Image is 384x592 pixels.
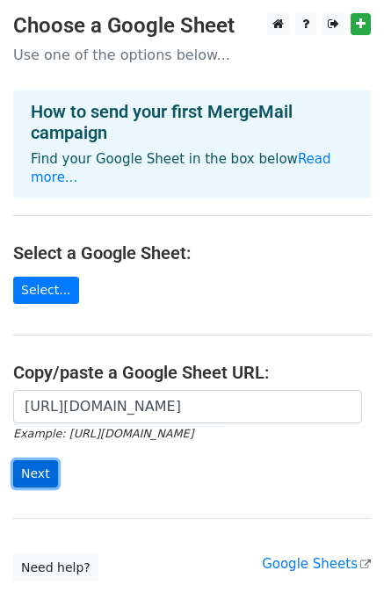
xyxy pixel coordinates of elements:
[31,151,331,185] a: Read more...
[13,362,371,383] h4: Copy/paste a Google Sheet URL:
[31,150,353,187] p: Find your Google Sheet in the box below
[13,13,371,39] h3: Choose a Google Sheet
[296,508,384,592] iframe: Chat Widget
[31,101,353,143] h4: How to send your first MergeMail campaign
[262,556,371,572] a: Google Sheets
[13,242,371,264] h4: Select a Google Sheet:
[13,46,371,64] p: Use one of the options below...
[13,427,193,440] small: Example: [URL][DOMAIN_NAME]
[13,460,58,487] input: Next
[13,277,79,304] a: Select...
[13,554,98,581] a: Need help?
[13,390,362,423] input: Paste your Google Sheet URL here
